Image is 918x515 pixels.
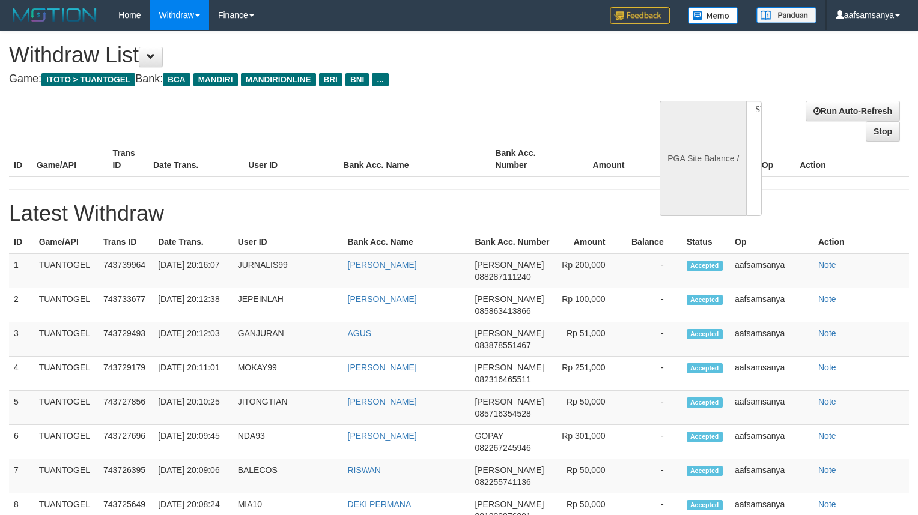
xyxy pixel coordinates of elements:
[555,425,623,459] td: Rp 301,000
[866,121,900,142] a: Stop
[555,253,623,288] td: Rp 200,000
[233,459,343,493] td: BALECOS
[818,499,836,509] a: Note
[41,73,135,86] span: ITOTO > TUANTOGEL
[475,397,544,406] span: [PERSON_NAME]
[470,231,555,253] th: Bank Acc. Number
[475,328,544,338] span: [PERSON_NAME]
[34,459,99,493] td: TUANTOGEL
[475,306,530,316] span: 085863413866
[730,288,813,322] td: aafsamsanya
[730,253,813,288] td: aafsamsanya
[795,142,909,176] th: Action
[475,465,544,475] span: [PERSON_NAME]
[34,288,99,322] td: TUANTOGEL
[153,459,233,493] td: [DATE] 20:09:06
[233,391,343,425] td: JITONGTIAN
[153,253,233,288] td: [DATE] 20:16:07
[153,357,233,391] td: [DATE] 20:11:01
[153,425,233,459] td: [DATE] 20:09:45
[348,431,417,441] a: [PERSON_NAME]
[475,409,530,418] span: 085716354528
[319,73,342,86] span: BRI
[624,253,682,288] td: -
[730,425,813,459] td: aafsamsanya
[9,142,32,176] th: ID
[99,391,153,425] td: 743727856
[818,397,836,406] a: Note
[9,391,34,425] td: 5
[555,288,623,322] td: Rp 100,000
[475,340,530,350] span: 083878551467
[624,391,682,425] td: -
[108,142,148,176] th: Trans ID
[345,73,369,86] span: BNI
[475,431,503,441] span: GOPAY
[9,288,34,322] td: 2
[687,261,723,271] span: Accepted
[555,322,623,357] td: Rp 51,000
[624,288,682,322] td: -
[9,231,34,253] th: ID
[153,288,233,322] td: [DATE] 20:12:38
[475,443,530,453] span: 082267245946
[9,6,100,24] img: MOTION_logo.png
[610,7,670,24] img: Feedback.jpg
[818,328,836,338] a: Note
[148,142,243,176] th: Date Trans.
[9,322,34,357] td: 3
[818,294,836,304] a: Note
[9,253,34,288] td: 1
[338,142,490,176] th: Bank Acc. Name
[687,329,723,339] span: Accepted
[757,142,795,176] th: Op
[193,73,238,86] span: MANDIRI
[475,477,530,487] span: 082255741136
[687,397,723,408] span: Accepted
[233,357,343,391] td: MOKAY99
[687,363,723,373] span: Accepted
[34,391,99,425] td: TUANTOGEL
[475,272,530,282] span: 088287111240
[687,295,723,305] span: Accepted
[818,431,836,441] a: Note
[163,73,190,86] span: BCA
[642,142,712,176] th: Balance
[233,231,343,253] th: User ID
[475,499,544,509] span: [PERSON_NAME]
[34,357,99,391] td: TUANTOGEL
[153,322,233,357] td: [DATE] 20:12:03
[555,459,623,493] td: Rp 50,000
[348,499,412,509] a: DEKI PERMANA
[32,142,108,176] th: Game/API
[555,391,623,425] td: Rp 50,000
[99,288,153,322] td: 743733677
[9,43,600,67] h1: Withdraw List
[348,294,417,304] a: [PERSON_NAME]
[34,231,99,253] th: Game/API
[475,375,530,384] span: 082316465511
[818,465,836,475] a: Note
[153,231,233,253] th: Date Trans.
[730,391,813,425] td: aafsamsanya
[9,202,909,226] h1: Latest Withdraw
[818,260,836,270] a: Note
[241,73,316,86] span: MANDIRIONLINE
[555,231,623,253] th: Amount
[99,357,153,391] td: 743729179
[555,357,623,391] td: Rp 251,000
[813,231,909,253] th: Action
[660,101,746,216] div: PGA Site Balance /
[624,322,682,357] td: -
[233,322,343,357] td: GANJURAN
[9,357,34,391] td: 4
[233,288,343,322] td: JEPEINLAH
[372,73,388,86] span: ...
[687,500,723,510] span: Accepted
[687,466,723,476] span: Accepted
[348,260,417,270] a: [PERSON_NAME]
[756,7,816,23] img: panduan.png
[348,363,417,372] a: [PERSON_NAME]
[233,253,343,288] td: JURNALIS99
[475,294,544,304] span: [PERSON_NAME]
